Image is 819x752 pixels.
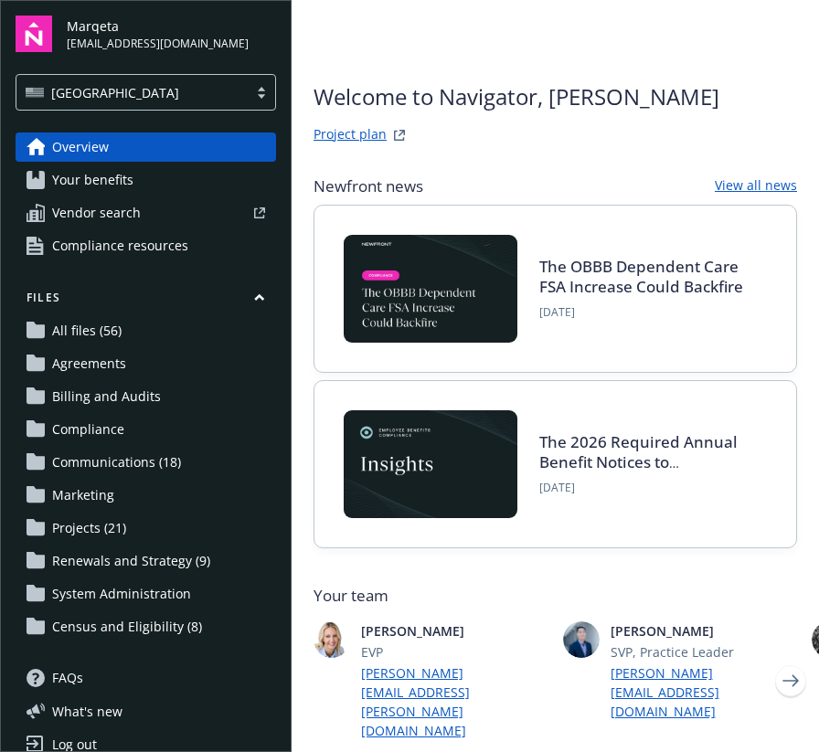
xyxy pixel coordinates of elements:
[16,415,276,444] a: Compliance
[344,410,517,518] img: Card Image - EB Compliance Insights.png
[16,702,152,721] button: What's new
[51,83,179,102] span: [GEOGRAPHIC_DATA]
[67,36,249,52] span: [EMAIL_ADDRESS][DOMAIN_NAME]
[314,124,387,146] a: Project plan
[314,80,719,113] span: Welcome to Navigator , [PERSON_NAME]
[361,663,548,740] a: [PERSON_NAME][EMAIL_ADDRESS][PERSON_NAME][DOMAIN_NAME]
[52,415,124,444] span: Compliance
[16,290,276,312] button: Files
[16,546,276,576] a: Renewals and Strategy (9)
[52,231,188,260] span: Compliance resources
[52,198,141,228] span: Vendor search
[314,175,423,197] span: Newfront news
[52,546,210,576] span: Renewals and Strategy (9)
[16,481,276,510] a: Marketing
[16,663,276,693] a: FAQs
[67,16,276,52] button: Marqeta[EMAIL_ADDRESS][DOMAIN_NAME]
[52,663,83,693] span: FAQs
[539,480,745,496] span: [DATE]
[16,132,276,162] a: Overview
[539,256,743,297] a: The OBBB Dependent Care FSA Increase Could Backfire
[52,579,191,609] span: System Administration
[563,621,600,658] img: photo
[776,666,805,695] a: Next
[16,382,276,411] a: Billing and Audits
[16,198,276,228] a: Vendor search
[26,83,239,102] span: [GEOGRAPHIC_DATA]
[611,642,798,662] span: SVP, Practice Leader
[16,612,276,641] a: Census and Eligibility (8)
[715,175,797,197] a: View all news
[361,621,548,641] span: [PERSON_NAME]
[16,514,276,543] a: Projects (21)
[52,316,122,345] span: All files (56)
[16,165,276,195] a: Your benefits
[16,16,52,52] img: navigator-logo.svg
[16,316,276,345] a: All files (56)
[52,448,181,477] span: Communications (18)
[611,621,798,641] span: [PERSON_NAME]
[16,349,276,378] a: Agreements
[52,165,133,195] span: Your benefits
[344,235,517,343] img: BLOG-Card Image - Compliance - OBBB Dep Care FSA - 08-01-25.jpg
[52,382,161,411] span: Billing and Audits
[16,579,276,609] a: System Administration
[361,642,548,662] span: EVP
[52,132,109,162] span: Overview
[16,448,276,477] a: Communications (18)
[314,621,350,658] img: photo
[52,702,122,721] span: What ' s new
[16,231,276,260] a: Compliance resources
[67,16,249,36] span: Marqeta
[52,349,126,378] span: Agreements
[611,663,798,721] a: [PERSON_NAME][EMAIL_ADDRESS][DOMAIN_NAME]
[539,431,738,493] a: The 2026 Required Annual Benefit Notices to Employees
[539,304,745,321] span: [DATE]
[388,124,410,146] a: projectPlanWebsite
[314,585,797,607] span: Your team
[52,514,126,543] span: Projects (21)
[52,612,202,641] span: Census and Eligibility (8)
[52,481,114,510] span: Marketing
